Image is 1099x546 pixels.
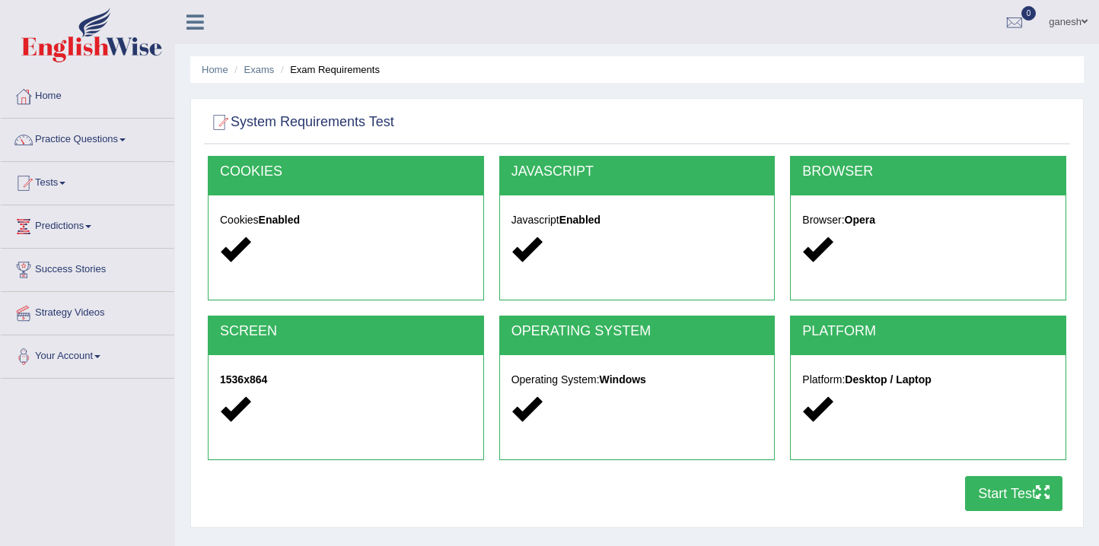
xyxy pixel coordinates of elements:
[1,292,174,330] a: Strategy Videos
[511,164,763,179] h2: JAVASCRIPT
[845,214,875,226] strong: Opera
[1,335,174,373] a: Your Account
[511,324,763,339] h2: OPERATING SYSTEM
[220,373,267,386] strong: 1536x864
[600,373,646,386] strong: Windows
[1,119,174,157] a: Practice Questions
[1021,6,1037,21] span: 0
[1,162,174,200] a: Tests
[845,373,932,386] strong: Desktop / Laptop
[202,64,228,75] a: Home
[259,214,300,226] strong: Enabled
[244,64,275,75] a: Exams
[511,214,763,226] h5: Javascript
[802,324,1054,339] h2: PLATFORM
[220,214,472,226] h5: Cookies
[802,164,1054,179] h2: BROWSER
[220,164,472,179] h2: COOKIES
[511,374,763,386] h5: Operating System:
[1,75,174,113] a: Home
[802,214,1054,226] h5: Browser:
[802,374,1054,386] h5: Platform:
[220,324,472,339] h2: SCREEN
[208,111,394,134] h2: System Requirements Test
[277,62,380,77] li: Exam Requirements
[559,214,600,226] strong: Enabled
[1,249,174,287] a: Success Stories
[1,205,174,243] a: Predictions
[965,476,1062,511] button: Start Test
